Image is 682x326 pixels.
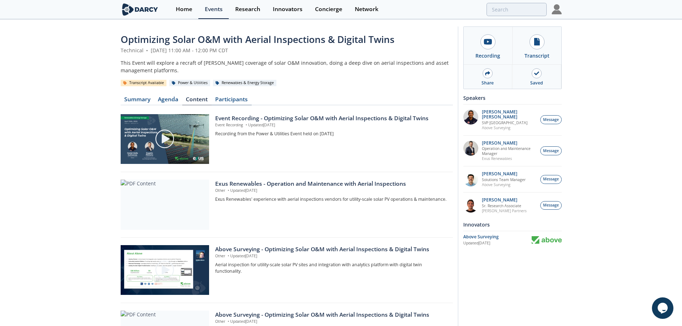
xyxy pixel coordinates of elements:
[121,114,453,164] a: Video Content Event Recording - Optimizing Solar O&M with Aerial Inspections & Digital Twins Even...
[512,27,561,64] a: Transcript
[463,110,478,125] img: 05779455-17e8-40ab-9cff-75ec2ab95bc8
[355,6,378,12] div: Network
[121,80,167,86] div: Transcript Available
[652,297,675,319] iframe: chat widget
[182,97,212,105] a: Content
[463,171,478,186] img: 300df90b-e4c3-4c30-8f4d-49a6b0efb850
[463,234,562,246] a: Above Surveying Updated[DATE] Above Surveying
[315,6,342,12] div: Concierge
[169,80,211,86] div: Power & Utilities
[273,6,303,12] div: Innovators
[244,122,248,127] span: •
[215,196,448,203] p: Exus Renewables' experience with aerial inspections vendors for utility-scale solar PV operations...
[226,253,230,258] span: •
[226,319,230,324] span: •
[226,188,230,193] span: •
[121,47,453,54] div: Technical [DATE] 11:00 AM - 12:00 PM CDT
[176,6,192,12] div: Home
[215,311,448,319] div: Above Surveying - Optimizing Solar O&M with Aerial Inspections & Digital Twins
[215,122,448,128] p: Event Recording Updated [DATE]
[215,188,448,194] p: Other Updated [DATE]
[543,117,559,123] span: Message
[235,6,260,12] div: Research
[482,208,527,213] p: [PERSON_NAME] Partners
[215,180,448,188] div: Exus Renewables - Operation and Maintenance with Aerial Inspections
[482,120,536,125] p: SVP [GEOGRAPHIC_DATA]
[155,129,175,149] img: play-chapters-gray.svg
[463,218,562,231] div: Innovators
[215,319,448,325] p: Other Updated [DATE]
[482,156,536,161] p: Exus Renewables
[552,4,562,14] img: Profile
[482,141,536,146] p: [PERSON_NAME]
[543,203,559,208] span: Message
[530,80,543,86] div: Saved
[463,198,478,213] img: 26c34c91-05b5-44cd-9eb8-fbe8adb38672
[482,198,527,203] p: [PERSON_NAME]
[155,260,175,280] img: play-chapters-gray.svg
[213,80,277,86] div: Renewables & Energy Storage
[540,201,562,210] button: Message
[475,52,500,59] div: Recording
[121,3,160,16] img: logo-wide.svg
[121,180,453,230] a: PDF Content Exus Renewables - Operation and Maintenance with Aerial Inspections Other •Updated[DA...
[464,27,513,64] a: Recording
[463,240,532,246] div: Updated [DATE]
[540,146,562,155] button: Message
[540,115,562,124] button: Message
[121,114,209,164] img: Video Content
[482,125,536,130] p: Above Surveying
[121,33,395,46] span: Optimizing Solar O&M with Aerial Inspections & Digital Twins
[463,141,478,156] img: 2f775561-5f63-4699-af57-251d0f86588a
[215,131,448,137] p: Recording from the Power & Utilities Event held on [DATE]
[215,245,448,254] div: Above Surveying - Optimizing Solar O&M with Aerial Inspections & Digital Twins
[540,175,562,184] button: Message
[145,47,149,54] span: •
[482,203,527,208] p: Sr. Research Associate
[215,114,448,123] div: Event Recording - Optimizing Solar O&M with Aerial Inspections & Digital Twins
[487,3,547,16] input: Advanced Search
[121,97,154,105] a: Summary
[482,80,494,86] div: Share
[215,262,448,275] p: Aerial inspection for utility-scale solar PV sites and integration with analytics platform with d...
[482,177,526,182] p: Solutions Team Manager
[543,176,559,182] span: Message
[532,236,562,244] img: Above Surveying
[482,146,536,156] p: Operation and Maintenance Manager
[205,6,223,12] div: Events
[482,171,526,176] p: [PERSON_NAME]
[482,182,526,187] p: Above Surveying
[482,110,536,120] p: [PERSON_NAME] [PERSON_NAME]
[121,59,453,74] div: This Event will explore a recraft of [PERSON_NAME] coverage of solar O&M innovation, doing a deep...
[543,148,559,154] span: Message
[121,245,453,295] a: Video Content Above Surveying - Optimizing Solar O&M with Aerial Inspections & Digital Twins Othe...
[154,97,182,105] a: Agenda
[212,97,252,105] a: Participants
[121,245,209,295] img: Video Content
[463,92,562,104] div: Speakers
[215,253,448,259] p: Other Updated [DATE]
[524,52,550,59] div: Transcript
[463,234,532,240] div: Above Surveying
